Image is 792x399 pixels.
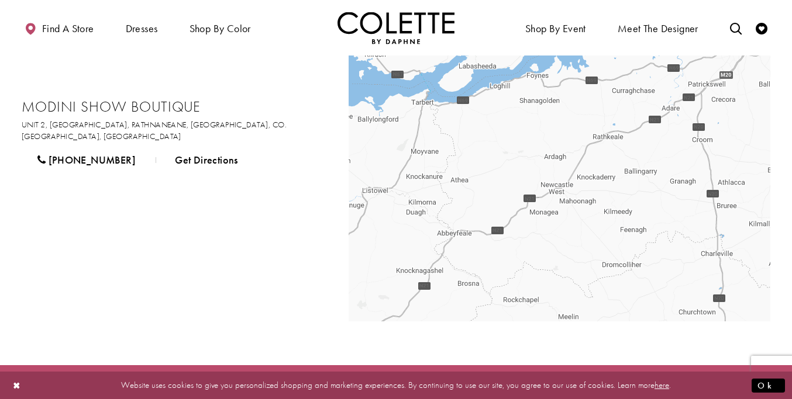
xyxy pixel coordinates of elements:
button: Submit Dialog [752,378,785,393]
a: Toggle search [727,12,745,44]
span: Meet the designer [618,23,698,34]
div: Map with Store locations [349,55,770,321]
a: Get Directions [160,145,253,175]
a: Check Wishlist [753,12,770,44]
a: Meet the designer [615,12,701,44]
span: Shop by color [187,12,254,44]
span: Shop by color [190,23,251,34]
a: [PHONE_NUMBER] [22,145,151,175]
span: Get Directions [175,153,237,166]
span: Shop By Event [525,23,586,34]
a: Find a store [22,12,97,44]
span: Dresses [123,12,161,44]
span: Shop By Event [522,12,589,44]
p: Website uses cookies to give you personalized shopping and marketing experiences. By continuing t... [84,377,708,393]
h2: Modini Show Boutique [22,98,326,116]
img: Colette by Daphne [338,12,454,44]
span: Unit 2, [GEOGRAPHIC_DATA], Rathnaneane, [GEOGRAPHIC_DATA], Co. [GEOGRAPHIC_DATA], [GEOGRAPHIC_DATA] [22,119,287,141]
span: Find a store [42,23,94,34]
span: Dresses [126,23,158,34]
a: Opens in new tab [22,119,287,141]
span: [PHONE_NUMBER] [49,153,136,166]
a: here [655,379,669,391]
button: Close Dialog [7,375,27,395]
a: Visit Home Page [338,12,454,44]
